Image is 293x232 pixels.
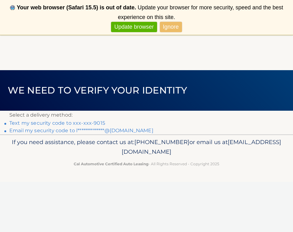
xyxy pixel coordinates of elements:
[134,138,189,146] span: [PHONE_NUMBER]
[74,162,148,166] strong: Cal Automotive Certified Auto Leasing
[17,4,136,11] b: Your web browser (Safari 15.5) is out of date.
[9,161,284,167] p: - All Rights Reserved - Copyright 2025
[8,85,187,96] span: We need to verify your identity
[9,111,284,119] p: Select a delivery method:
[118,4,283,20] span: Update your browser for more security, speed and the best experience on this site.
[111,22,157,32] a: Update browser
[9,137,284,157] p: If you need assistance, please contact us at: or email us at
[9,120,105,126] a: Text my security code to xxx-xxx-9015
[160,22,182,32] a: Ignore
